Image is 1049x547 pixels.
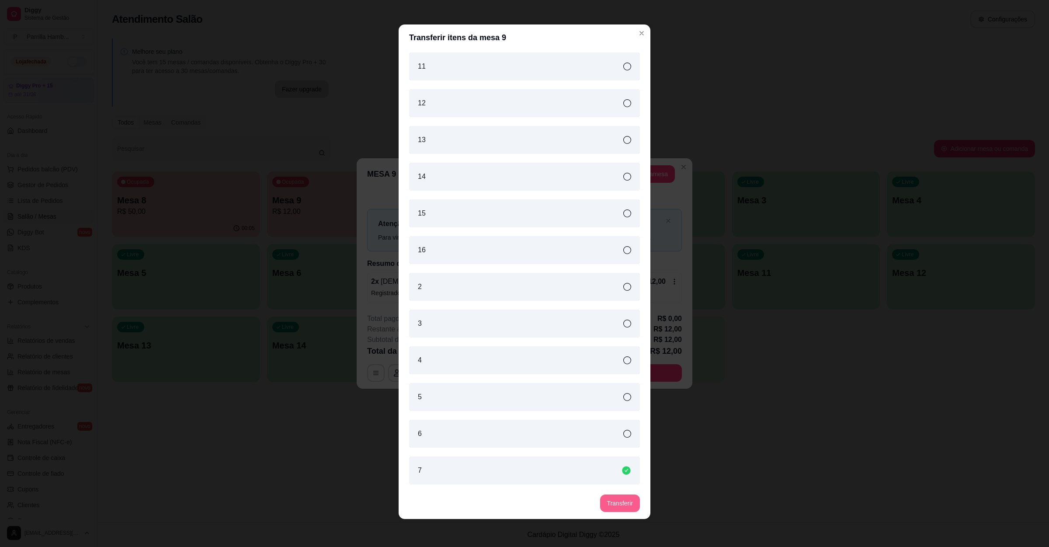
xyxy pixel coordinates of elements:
[418,429,422,439] article: 6
[418,171,426,182] article: 14
[418,355,422,366] article: 4
[600,495,640,512] button: Transferir
[418,318,422,329] article: 3
[418,208,426,219] article: 15
[418,282,422,292] article: 2
[418,465,422,476] article: 7
[418,245,426,255] article: 16
[399,24,650,51] header: Transferir itens da mesa 9
[418,392,422,402] article: 5
[418,61,426,72] article: 11
[635,26,649,40] button: Close
[418,98,426,108] article: 12
[418,135,426,145] article: 13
